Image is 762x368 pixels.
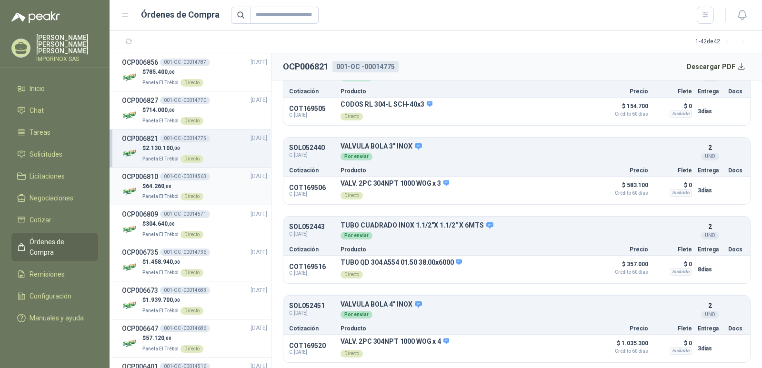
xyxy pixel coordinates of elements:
img: Company Logo [122,69,139,86]
a: OCP006673001-OC -00014683[DATE] Company Logo$1.939.700,00Panela El TrébolDirecto [122,285,267,315]
span: Crédito 60 días [601,112,648,117]
span: Panela El Trébol [142,194,179,199]
p: Entrega [698,89,722,94]
p: COT169516 [289,263,335,270]
p: IMPORINOX SAS [36,56,98,62]
div: Incluido [670,110,692,118]
a: OCP006821001-OC -00014775[DATE] Company Logo$2.130.100,00Panela El TrébolDirecto [122,133,267,163]
p: Producto [341,326,595,331]
p: Cotización [289,326,335,331]
a: Remisiones [11,265,98,283]
p: 3 días [698,185,722,196]
div: 1 - 42 de 42 [695,34,751,50]
a: OCP006856001-OC -00014787[DATE] Company Logo$785.400,00Panela El TrébolDirecto [122,57,267,87]
div: UND [701,232,719,239]
h3: OCP006647 [122,323,158,334]
span: Remisiones [30,269,65,279]
div: Por enviar [341,311,372,318]
h3: OCP006821 [122,133,158,144]
span: C: [DATE] [289,151,335,159]
span: ,00 [168,108,175,113]
div: Directo [180,307,203,315]
img: Company Logo [122,335,139,352]
span: C: [DATE] [289,191,335,197]
h3: OCP006856 [122,57,158,68]
span: [DATE] [251,96,267,105]
p: 2 [708,221,712,232]
div: Directo [341,113,363,120]
span: Negociaciones [30,193,73,203]
h3: OCP006810 [122,171,158,182]
span: Licitaciones [30,171,65,181]
p: Flete [654,326,692,331]
span: ,00 [168,70,175,75]
a: OCP006827001-OC -00014770[DATE] Company Logo$714.000,00Panela El TrébolDirecto [122,95,267,125]
div: 001-OC -00014686 [160,325,210,332]
span: 304.640 [146,220,175,227]
div: Directo [341,271,363,278]
p: SOL052443 [289,223,335,230]
span: Crédito 60 días [601,191,648,196]
span: Panela El Trébol [142,80,179,85]
span: [DATE] [251,58,267,67]
p: Cotización [289,89,335,94]
a: Manuales y ayuda [11,309,98,327]
span: C: [DATE] [289,349,335,355]
span: 57.120 [146,335,171,341]
div: 001-OC -00014787 [160,59,210,66]
p: Precio [601,326,648,331]
a: Tareas [11,123,98,141]
span: ,00 [173,259,180,265]
p: $ 0 [654,179,692,191]
p: [PERSON_NAME] [PERSON_NAME] [PERSON_NAME] [36,34,98,54]
span: C: [DATE] [289,309,335,317]
div: 001-OC -00014683 [160,287,210,294]
p: $ 0 [654,338,692,349]
p: $ 357.000 [601,259,648,275]
p: 3 días [698,343,722,354]
span: ,00 [168,221,175,227]
div: UND [701,153,719,160]
img: Company Logo [122,145,139,162]
p: 8 días [698,264,722,275]
a: Cotizar [11,211,98,229]
span: [DATE] [251,286,267,295]
span: Tareas [30,127,50,138]
span: Panela El Trébol [142,346,179,351]
img: Company Logo [122,107,139,124]
p: Entrega [698,247,722,252]
p: 2 [708,300,712,311]
div: Directo [341,350,363,358]
p: $ [142,182,203,191]
span: C: [DATE] [289,230,335,238]
span: Crédito 60 días [601,270,648,275]
a: Negociaciones [11,189,98,207]
span: Crédito 60 días [601,349,648,354]
span: [DATE] [251,210,267,219]
a: OCP006735001-OC -00014736[DATE] Company Logo$1.458.940,00Panela El TrébolDirecto [122,247,267,277]
a: Configuración [11,287,98,305]
div: Por enviar [341,232,372,239]
a: Solicitudes [11,145,98,163]
a: OCP006647001-OC -00014686[DATE] Company Logo$57.120,00Panela El TrébolDirecto [122,323,267,353]
span: 1.939.700 [146,297,180,303]
span: 2.130.100 [146,145,180,151]
img: Company Logo [122,221,139,238]
span: Panela El Trébol [142,232,179,237]
div: Incluido [670,268,692,276]
div: Directo [341,192,363,199]
span: 785.400 [146,69,175,75]
p: COT169520 [289,342,335,349]
p: SOL052440 [289,144,335,151]
p: $ [142,68,203,77]
p: $ 0 [654,259,692,270]
p: Flete [654,247,692,252]
p: Docs [728,247,744,252]
span: Solicitudes [30,149,62,159]
span: 714.000 [146,107,175,113]
div: Directo [180,117,203,125]
a: Chat [11,101,98,119]
p: Producto [341,247,595,252]
img: Company Logo [122,259,139,276]
a: OCP006810001-OC -00014563[DATE] Company Logo$64.260,00Panela El TrébolDirecto [122,171,267,201]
